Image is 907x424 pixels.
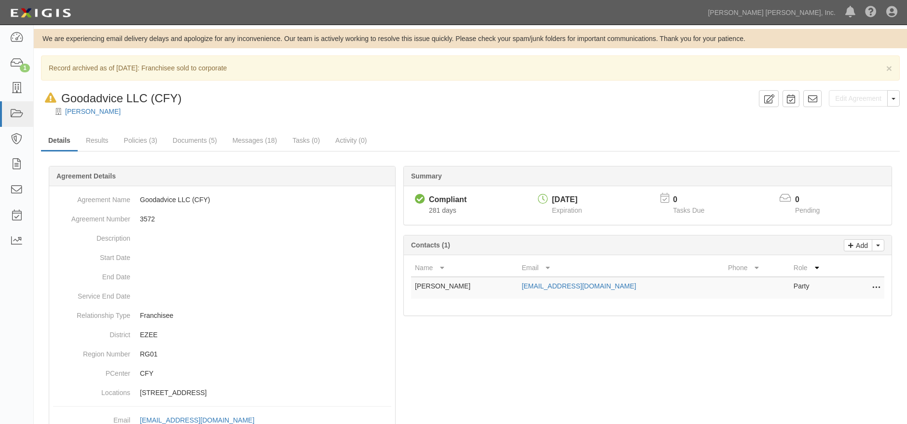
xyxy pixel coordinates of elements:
a: Edit Agreement [829,90,888,107]
a: [PERSON_NAME] [PERSON_NAME], Inc. [703,3,840,22]
span: Tasks Due [673,206,704,214]
i: Help Center - Complianz [865,7,877,18]
div: 1 [20,64,30,72]
b: Summary [411,172,442,180]
span: × [886,63,892,74]
span: Since 11/18/2024 [429,206,456,214]
a: Messages (18) [225,131,285,150]
b: Agreement Details [56,172,116,180]
i: In Default since 09/24/2024 [45,93,56,103]
dt: Relationship Type [53,306,130,320]
td: Party [790,277,846,299]
dt: Description [53,229,130,243]
dt: Agreement Number [53,209,130,224]
div: [DATE] [552,194,582,205]
a: Results [79,131,116,150]
a: Tasks (0) [285,131,327,150]
dd: 3572 [53,209,391,229]
div: Compliant [429,194,467,205]
th: Role [790,259,846,277]
span: Pending [795,206,820,214]
p: 0 [673,194,716,205]
span: Expiration [552,206,582,214]
p: EZEE [140,330,391,340]
button: Close [886,63,892,73]
i: Compliant [415,194,425,205]
td: [PERSON_NAME] [411,277,518,299]
p: 0 [795,194,832,205]
dt: PCenter [53,364,130,378]
p: [STREET_ADDRESS] [140,388,391,397]
dt: Start Date [53,248,130,262]
dt: Locations [53,383,130,397]
a: Details [41,131,78,151]
a: Policies (3) [117,131,165,150]
th: Email [518,259,724,277]
dt: Region Number [53,344,130,359]
dt: District [53,325,130,340]
b: Contacts (1) [411,241,450,249]
img: logo-5460c22ac91f19d4615b14bd174203de0afe785f0fc80cf4dbbc73dc1793850b.png [7,4,74,22]
a: Documents (5) [165,131,224,150]
p: CFY [140,369,391,378]
dt: End Date [53,267,130,282]
dd: Franchisee [53,306,391,325]
dd: Goodadvice LLC (CFY) [53,190,391,209]
a: Activity (0) [328,131,374,150]
dt: Service End Date [53,287,130,301]
span: Goodadvice LLC (CFY) [61,92,181,105]
th: Name [411,259,518,277]
p: RG01 [140,349,391,359]
a: Add [844,239,872,251]
a: [PERSON_NAME] [65,108,121,115]
div: We are experiencing email delivery delays and apologize for any inconvenience. Our team is active... [34,34,907,43]
p: Add [853,240,868,251]
p: Record archived as of [DATE]: Franchisee sold to corporate [49,63,892,73]
a: [EMAIL_ADDRESS][DOMAIN_NAME] [522,282,636,290]
div: Goodadvice LLC (CFY) [41,90,181,107]
th: Phone [724,259,790,277]
dt: Agreement Name [53,190,130,205]
a: [EMAIL_ADDRESS][DOMAIN_NAME] [140,416,265,424]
